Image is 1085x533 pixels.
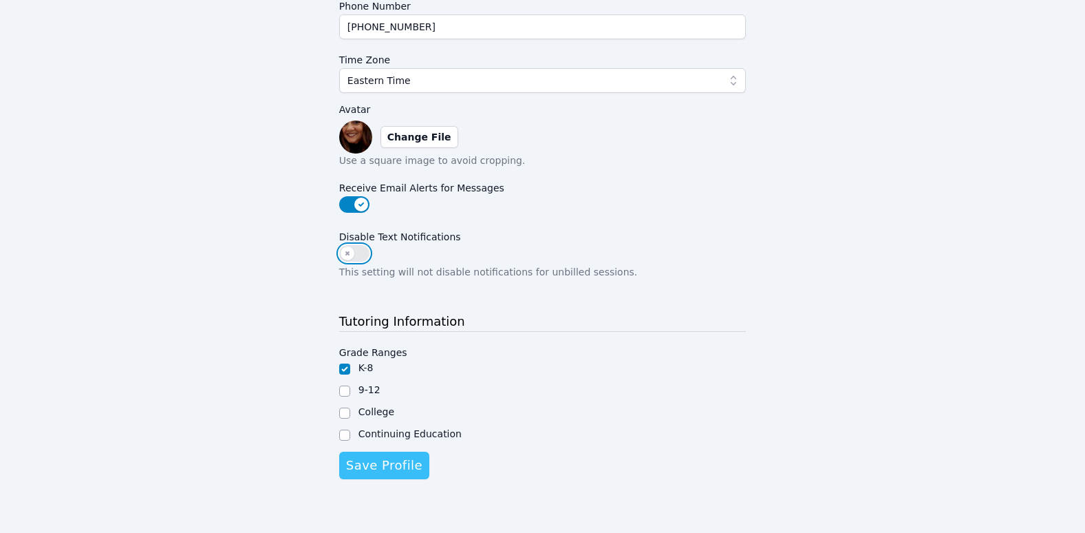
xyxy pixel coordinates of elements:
[339,224,746,245] label: Disable Text Notifications
[339,48,746,68] label: Time Zone
[358,362,374,373] label: K-8
[358,428,462,439] label: Continuing Education
[339,265,746,279] p: This setting will not disable notifications for unbilled sessions.
[380,126,458,148] label: Change File
[339,312,746,332] h3: Tutoring Information
[339,68,746,93] button: Eastern Time
[358,406,394,417] label: College
[339,340,407,361] legend: Grade Ranges
[339,452,429,479] button: Save Profile
[347,72,411,89] span: Eastern Time
[339,101,746,118] label: Avatar
[339,121,372,154] img: preview
[339,154,746,167] p: Use a square image to avoid cropping.
[346,456,422,475] span: Save Profile
[358,384,380,395] label: 9-12
[339,176,746,196] label: Receive Email Alerts for Messages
